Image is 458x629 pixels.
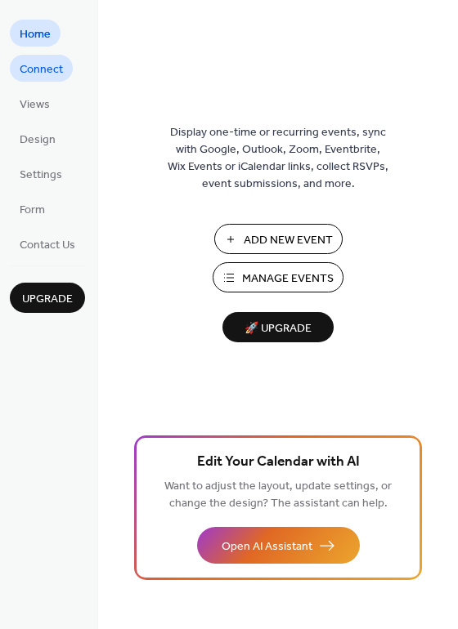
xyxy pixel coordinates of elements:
a: Home [10,20,61,47]
a: Connect [10,55,73,82]
span: Want to adjust the layout, update settings, or change the design? The assistant can help. [164,475,392,515]
button: Open AI Assistant [197,527,360,564]
a: Form [10,195,55,222]
span: 🚀 Upgrade [232,318,324,340]
a: Settings [10,160,72,187]
a: Contact Us [10,230,85,257]
button: Add New Event [214,224,343,254]
span: Design [20,132,56,149]
span: Add New Event [244,232,333,249]
span: Views [20,96,50,114]
span: Display one-time or recurring events, sync with Google, Outlook, Zoom, Eventbrite, Wix Events or ... [168,124,388,193]
span: Form [20,202,45,219]
span: Upgrade [22,291,73,308]
span: Home [20,26,51,43]
button: Manage Events [213,262,343,292]
span: Manage Events [242,270,334,288]
span: Settings [20,167,62,184]
button: 🚀 Upgrade [222,312,334,342]
span: Contact Us [20,237,75,254]
button: Upgrade [10,283,85,313]
span: Edit Your Calendar with AI [197,451,360,474]
a: Design [10,125,65,152]
span: Open AI Assistant [222,538,312,555]
span: Connect [20,61,63,78]
a: Views [10,90,60,117]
